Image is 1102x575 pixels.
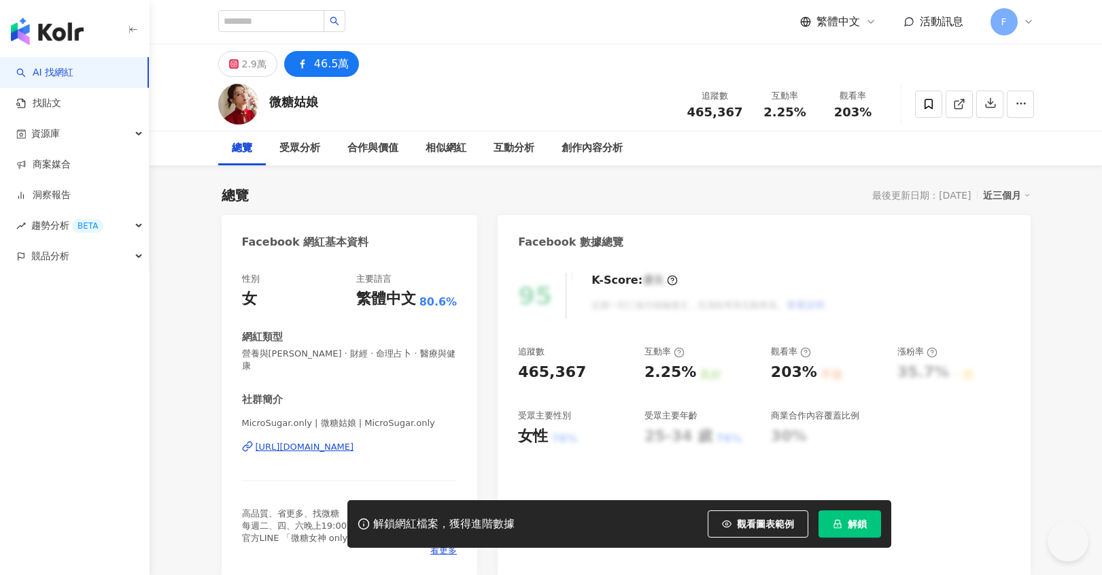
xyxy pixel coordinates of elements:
[687,89,743,103] div: 追蹤數
[983,186,1031,204] div: 近三個月
[11,18,84,45] img: logo
[494,140,534,157] div: 互動分析
[314,54,349,73] div: 46.5萬
[827,89,879,103] div: 觀看率
[872,190,971,201] div: 最後更新日期：[DATE]
[816,14,860,29] span: 繁體中文
[347,140,398,157] div: 合作與價值
[518,410,571,422] div: 受眾主要性別
[833,519,842,529] span: lock
[16,66,73,80] a: searchAI 找網紅
[356,273,392,285] div: 主要語言
[644,362,696,383] div: 2.25%
[644,410,698,422] div: 受眾主要年齡
[920,15,963,28] span: 活動訊息
[771,346,811,358] div: 觀看率
[256,441,354,453] div: [URL][DOMAIN_NAME]
[848,519,867,529] span: 解鎖
[708,510,808,538] button: 觀看圖表範例
[373,517,515,531] div: 解鎖網紅檔案，獲得進階數據
[232,140,252,157] div: 總覽
[16,221,26,231] span: rise
[72,219,103,233] div: BETA
[222,186,249,205] div: 總覽
[591,273,678,288] div: K-Score :
[330,16,339,26] span: search
[16,188,71,202] a: 洞察報告
[518,346,545,358] div: 追蹤數
[16,158,71,171] a: 商案媒合
[430,544,457,557] span: 看更多
[771,410,859,422] div: 商業合作內容覆蓋比例
[687,105,743,119] span: 465,367
[218,84,259,125] img: KOL Avatar
[31,118,60,149] span: 資源庫
[31,210,103,241] span: 趨勢分析
[518,235,623,250] div: Facebook 數據總覽
[562,140,623,157] div: 創作內容分析
[16,97,61,110] a: 找貼文
[242,417,458,429] span: MicroSugar.only | 微糖姑娘 | MicroSugar.only
[819,510,881,538] button: 解鎖
[1001,14,1006,29] span: F
[31,241,69,272] span: 競品分析
[242,289,257,310] div: 女
[644,346,685,358] div: 互動率
[763,105,806,119] span: 2.25%
[242,330,283,344] div: 網紅類型
[737,519,794,529] span: 觀看圖表範例
[419,295,458,310] span: 80.6%
[834,105,872,119] span: 203%
[242,393,283,407] div: 社群簡介
[518,362,586,383] div: 465,367
[242,273,260,285] div: 性別
[269,93,318,110] div: 微糖姑娘
[771,362,817,383] div: 203%
[218,51,277,77] button: 2.9萬
[242,54,266,73] div: 2.9萬
[242,348,458,372] span: 營養與[PERSON_NAME] · 財經 · 命理占卜 · 醫療與健康
[426,140,466,157] div: 相似網紅
[284,51,360,77] button: 46.5萬
[518,426,548,447] div: 女性
[356,289,416,310] div: 繁體中文
[242,235,369,250] div: Facebook 網紅基本資料
[279,140,320,157] div: 受眾分析
[759,89,811,103] div: 互動率
[242,441,458,453] a: [URL][DOMAIN_NAME]
[897,346,937,358] div: 漲粉率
